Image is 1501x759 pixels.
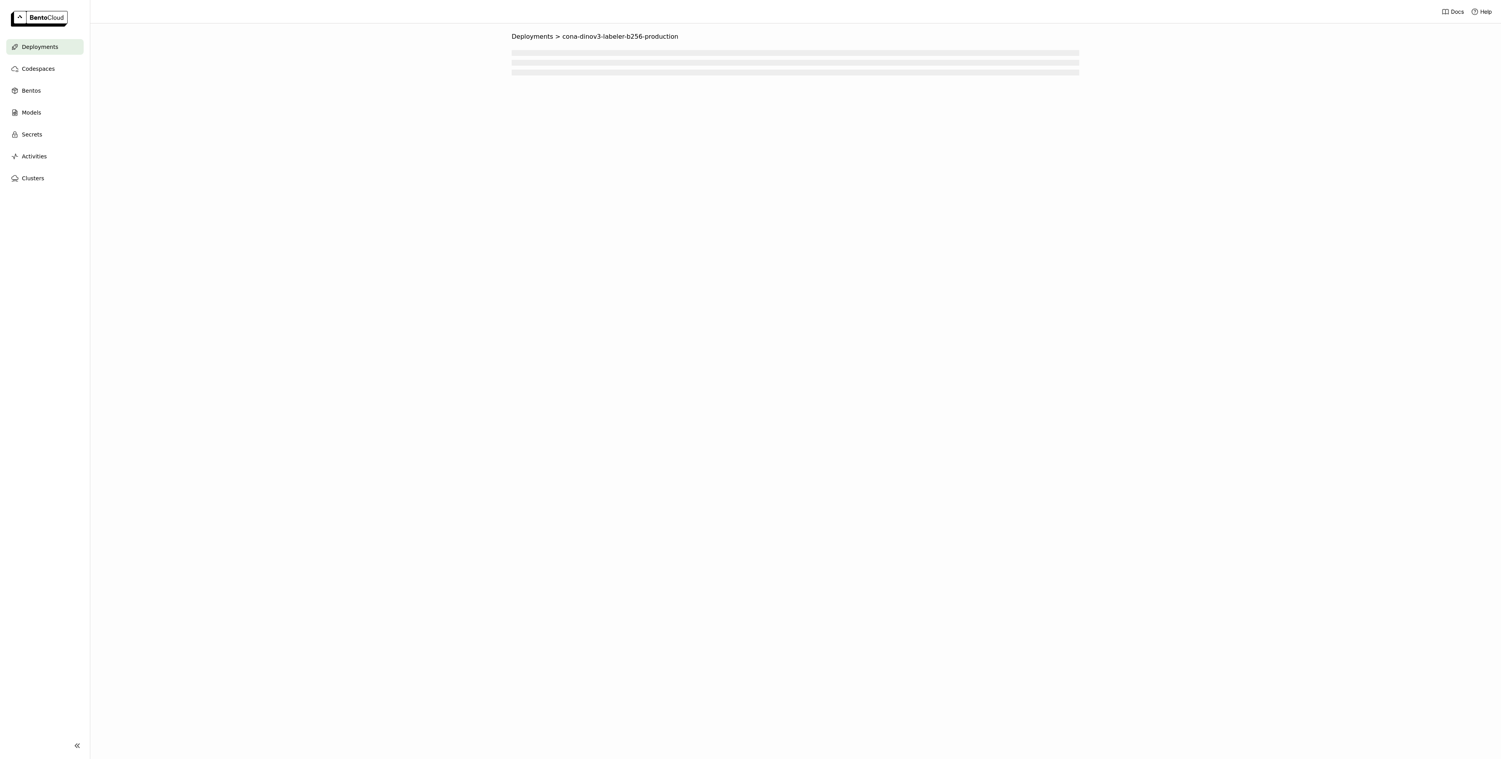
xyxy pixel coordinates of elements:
[562,33,679,41] span: cona-dinov3-labeler-b256-production
[1480,8,1492,15] span: Help
[1451,8,1464,15] span: Docs
[22,174,44,183] span: Clusters
[6,170,84,186] a: Clusters
[512,33,553,41] span: Deployments
[1442,8,1464,16] a: Docs
[6,83,84,99] a: Bentos
[11,11,68,27] img: logo
[22,130,42,139] span: Secrets
[22,108,41,117] span: Models
[22,152,47,161] span: Activities
[6,105,84,120] a: Models
[22,86,41,95] span: Bentos
[22,64,55,74] span: Codespaces
[22,42,58,52] span: Deployments
[553,33,562,41] span: >
[6,127,84,142] a: Secrets
[512,33,1079,41] nav: Breadcrumbs navigation
[6,149,84,164] a: Activities
[1471,8,1492,16] div: Help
